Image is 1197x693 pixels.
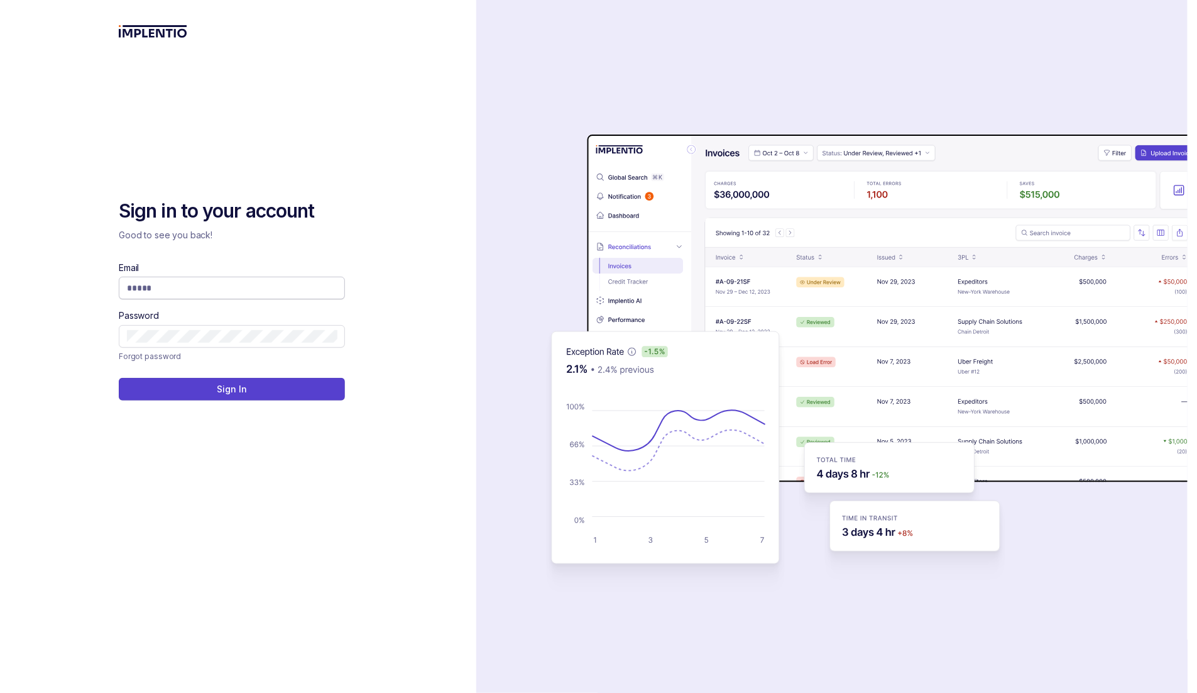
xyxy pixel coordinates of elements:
[119,25,187,38] img: logo
[119,199,345,224] h2: Sign in to your account
[119,309,159,322] label: Password
[119,378,345,401] button: Sign In
[217,383,247,396] p: Sign In
[119,350,181,363] p: Forgot password
[119,262,139,274] label: Email
[119,350,181,363] a: Link Forgot password
[119,229,345,241] p: Good to see you back!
